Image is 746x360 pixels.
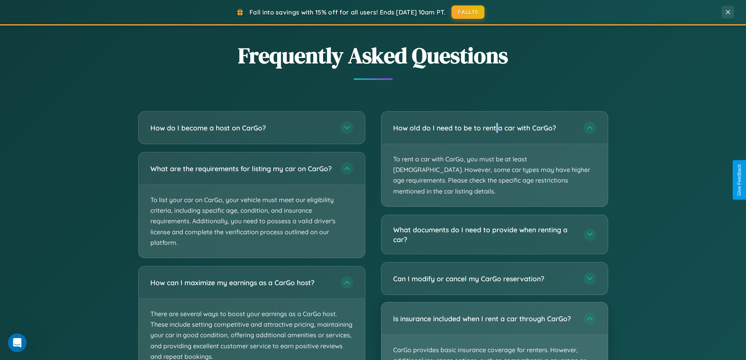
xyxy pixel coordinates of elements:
[393,274,576,284] h3: Can I modify or cancel my CarGo reservation?
[138,40,608,71] h2: Frequently Asked Questions
[381,144,608,206] p: To rent a car with CarGo, you must be at least [DEMOGRAPHIC_DATA]. However, some car types may ha...
[139,185,365,258] p: To list your car on CarGo, your vehicle must meet our eligibility criteria, including specific ag...
[150,164,333,174] h3: What are the requirements for listing my car on CarGo?
[150,278,333,288] h3: How can I maximize my earnings as a CarGo host?
[249,8,446,16] span: Fall into savings with 15% off for all users! Ends [DATE] 10am PT.
[393,123,576,133] h3: How old do I need to be to rent a car with CarGo?
[737,164,742,196] div: Give Feedback
[393,225,576,244] h3: What documents do I need to provide when renting a car?
[393,314,576,324] h3: Is insurance included when I rent a car through CarGo?
[8,333,27,352] iframe: Intercom live chat
[452,5,484,19] button: FALL15
[150,123,333,133] h3: How do I become a host on CarGo?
